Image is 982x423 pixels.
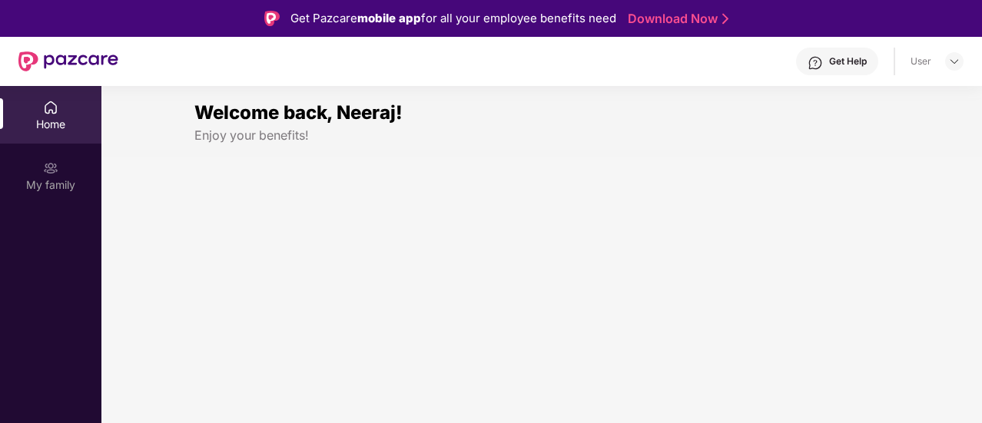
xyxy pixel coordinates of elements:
[194,101,403,124] span: Welcome back, Neeraj!
[948,55,960,68] img: svg+xml;base64,PHN2ZyBpZD0iRHJvcGRvd24tMzJ4MzIiIHhtbG5zPSJodHRwOi8vd3d3LnczLm9yZy8yMDAwL3N2ZyIgd2...
[18,51,118,71] img: New Pazcare Logo
[808,55,823,71] img: svg+xml;base64,PHN2ZyBpZD0iSGVscC0zMngzMiIgeG1sbnM9Imh0dHA6Ly93d3cudzMub3JnLzIwMDAvc3ZnIiB3aWR0aD...
[264,11,280,26] img: Logo
[829,55,867,68] div: Get Help
[357,11,421,25] strong: mobile app
[43,160,58,176] img: svg+xml;base64,PHN2ZyB3aWR0aD0iMjAiIGhlaWdodD0iMjAiIHZpZXdCb3g9IjAgMCAyMCAyMCIgZmlsbD0ibm9uZSIgeG...
[628,11,724,27] a: Download Now
[290,9,616,28] div: Get Pazcare for all your employee benefits need
[194,127,889,144] div: Enjoy your benefits!
[43,100,58,115] img: svg+xml;base64,PHN2ZyBpZD0iSG9tZSIgeG1sbnM9Imh0dHA6Ly93d3cudzMub3JnLzIwMDAvc3ZnIiB3aWR0aD0iMjAiIG...
[911,55,931,68] div: User
[722,11,728,27] img: Stroke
